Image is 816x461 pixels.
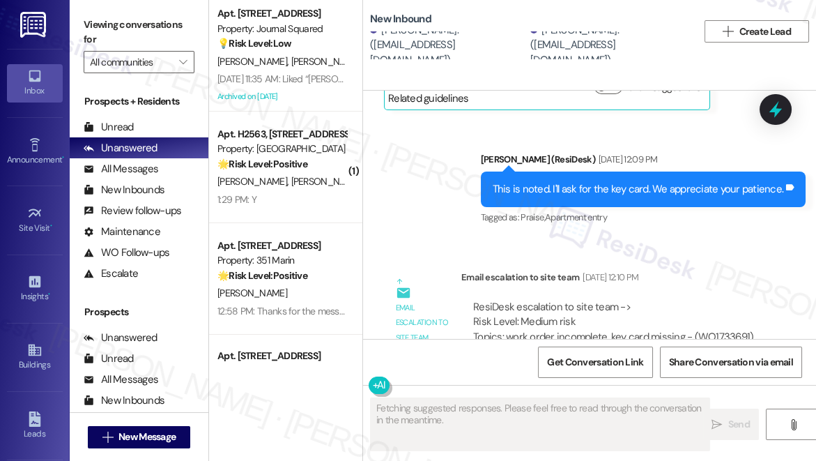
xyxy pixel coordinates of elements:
[7,407,63,445] a: Leads
[370,12,431,27] b: New Inbound
[217,175,291,188] span: [PERSON_NAME]
[703,409,759,440] button: Send
[493,182,784,197] div: This is noted. I'll ask for the key card. We appreciate your patience.
[70,94,208,109] div: Prospects + Residents
[118,430,176,444] span: New Message
[88,426,191,448] button: New Message
[84,331,157,345] div: Unanswered
[739,24,791,39] span: Create Lead
[473,300,759,360] div: ResiDesk escalation to site team -> Risk Level: Medium risk Topics: work order incomplete, key ca...
[179,56,187,68] i: 
[217,22,346,36] div: Property: Journal Squared
[84,14,194,51] label: Viewing conversations for
[84,204,181,218] div: Review follow-ups
[217,287,287,299] span: [PERSON_NAME]
[217,269,307,282] strong: 🌟 Risk Level: Positive
[84,120,134,135] div: Unread
[723,26,733,37] i: 
[84,266,138,281] div: Escalate
[7,64,63,102] a: Inbox
[84,162,158,176] div: All Messages
[217,37,291,50] strong: 💡 Risk Level: Low
[388,80,469,106] div: Related guidelines
[84,352,134,366] div: Unread
[728,417,750,432] span: Send
[217,142,346,156] div: Property: [GEOGRAPHIC_DATA]
[217,239,346,253] div: Apt. [STREET_ADDRESS]
[579,270,638,285] div: [DATE] 12:10 PM
[62,153,64,163] span: •
[530,23,687,68] div: [PERSON_NAME]. ([EMAIL_ADDRESS][DOMAIN_NAME])
[370,23,527,68] div: [PERSON_NAME]. ([EMAIL_ADDRESS][DOMAIN_NAME])
[705,20,809,43] button: Create Lead
[711,419,722,430] i: 
[481,207,806,227] div: Tagged as:
[216,88,348,105] div: Archived on [DATE]
[547,355,643,370] span: Get Conversation Link
[217,253,346,268] div: Property: 351 Marin
[7,270,63,308] a: Insights •
[20,12,49,38] img: ResiDesk Logo
[291,175,361,188] span: [PERSON_NAME]
[84,245,169,260] div: WO Follow-ups
[84,225,160,239] div: Maintenance
[70,305,208,319] div: Prospects
[481,152,806,172] div: [PERSON_NAME] (ResiDesk)
[84,141,157,156] div: Unanswered
[291,55,365,68] span: [PERSON_NAME]
[545,211,607,223] span: Apartment entry
[396,301,450,345] div: Email escalation to site team
[669,355,793,370] span: Share Conversation via email
[660,347,802,378] button: Share Conversation via email
[217,193,256,206] div: 1:29 PM: Y
[521,211,544,223] span: Praise ,
[7,202,63,239] a: Site Visit •
[7,338,63,376] a: Buildings
[217,127,346,142] div: Apt. H2563, [STREET_ADDRESS][PERSON_NAME]
[84,183,164,197] div: New Inbounds
[84,372,158,387] div: All Messages
[595,152,657,167] div: [DATE] 12:09 PM
[217,6,346,21] div: Apt. [STREET_ADDRESS]
[50,221,52,231] span: •
[538,347,652,378] button: Get Conversation Link
[48,289,50,299] span: •
[788,419,799,430] i: 
[371,398,709,451] textarea: Fetching suggested responses. Please feel free to read through the conversation in the meantime.
[90,51,172,73] input: All communities
[84,393,164,408] div: New Inbounds
[217,55,291,68] span: [PERSON_NAME]
[461,270,771,289] div: Email escalation to site team
[217,158,307,170] strong: 🌟 Risk Level: Positive
[217,349,346,363] div: Apt. [STREET_ADDRESS]
[102,432,113,443] i: 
